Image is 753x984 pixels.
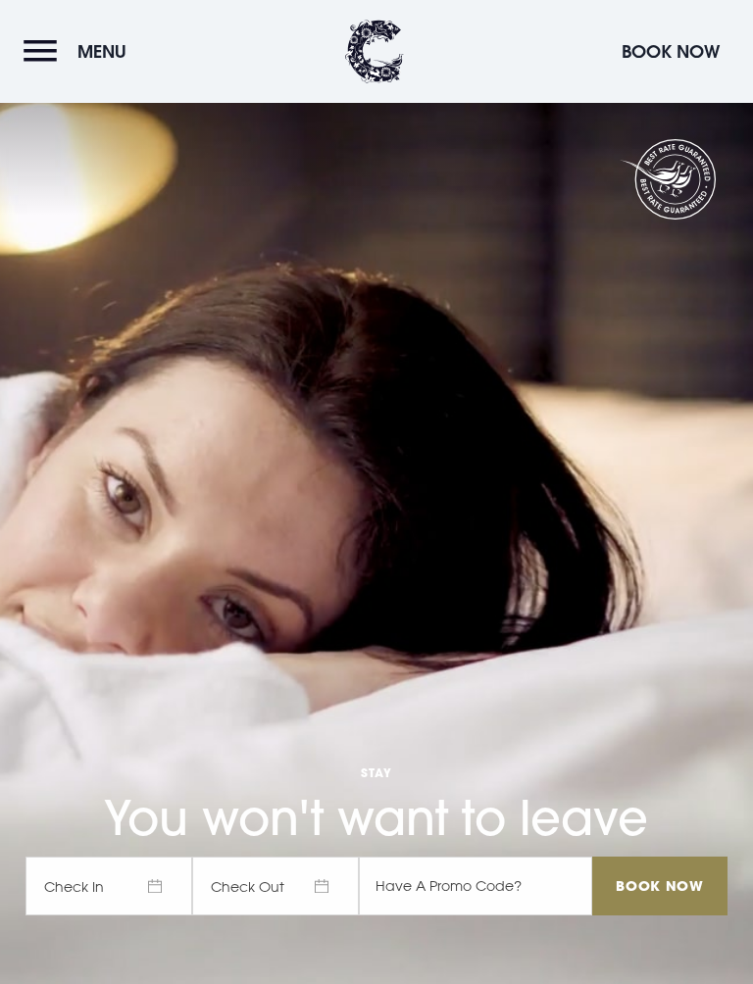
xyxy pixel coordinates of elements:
[345,20,404,83] img: Clandeboye Lodge
[192,857,359,915] span: Check Out
[25,703,728,847] h1: You won't want to leave
[77,40,126,63] span: Menu
[592,857,728,915] input: Book Now
[25,857,192,915] span: Check In
[25,764,728,780] span: Stay
[359,857,592,915] input: Have A Promo Code?
[612,30,729,73] button: Book Now
[24,30,136,73] button: Menu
